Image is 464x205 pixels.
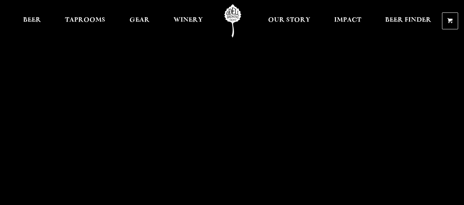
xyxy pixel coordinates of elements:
[169,4,208,37] a: Winery
[173,17,203,23] span: Winery
[65,17,105,23] span: Taprooms
[385,17,431,23] span: Beer Finder
[263,4,315,37] a: Our Story
[268,17,310,23] span: Our Story
[23,17,41,23] span: Beer
[334,17,361,23] span: Impact
[60,4,110,37] a: Taprooms
[329,4,366,37] a: Impact
[129,17,150,23] span: Gear
[18,4,46,37] a: Beer
[380,4,436,37] a: Beer Finder
[125,4,154,37] a: Gear
[219,4,246,37] a: Odell Home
